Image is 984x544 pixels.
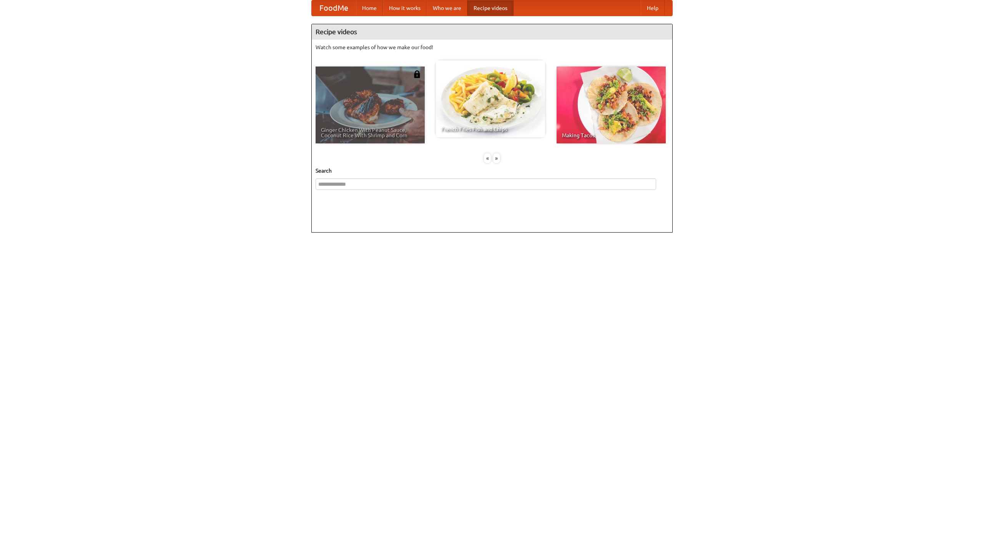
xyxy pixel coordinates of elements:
div: » [493,153,500,163]
p: Watch some examples of how we make our food! [316,43,668,51]
a: Home [356,0,383,16]
h4: Recipe videos [312,24,672,40]
a: Making Tacos [557,67,666,143]
a: How it works [383,0,427,16]
a: Recipe videos [467,0,514,16]
h5: Search [316,167,668,175]
div: « [484,153,491,163]
a: Who we are [427,0,467,16]
img: 483408.png [413,70,421,78]
span: French Fries Fish and Chips [441,126,540,132]
a: FoodMe [312,0,356,16]
span: Making Tacos [562,133,660,138]
a: French Fries Fish and Chips [436,60,545,137]
a: Help [641,0,665,16]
